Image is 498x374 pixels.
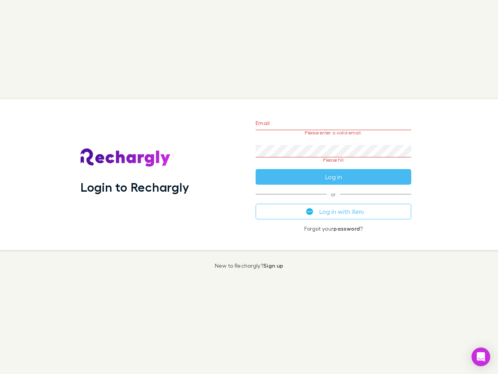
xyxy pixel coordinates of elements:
a: Sign up [263,262,283,269]
p: New to Rechargly? [215,263,284,269]
button: Log in [256,169,411,185]
p: Please fill [256,157,411,163]
a: password [333,225,360,232]
p: Please enter a valid email. [256,130,411,136]
p: Forgot your ? [256,226,411,232]
div: Open Intercom Messenger [472,348,490,366]
img: Rechargly's Logo [81,148,171,167]
h1: Login to Rechargly [81,180,189,194]
img: Xero's logo [306,208,313,215]
button: Log in with Xero [256,204,411,219]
